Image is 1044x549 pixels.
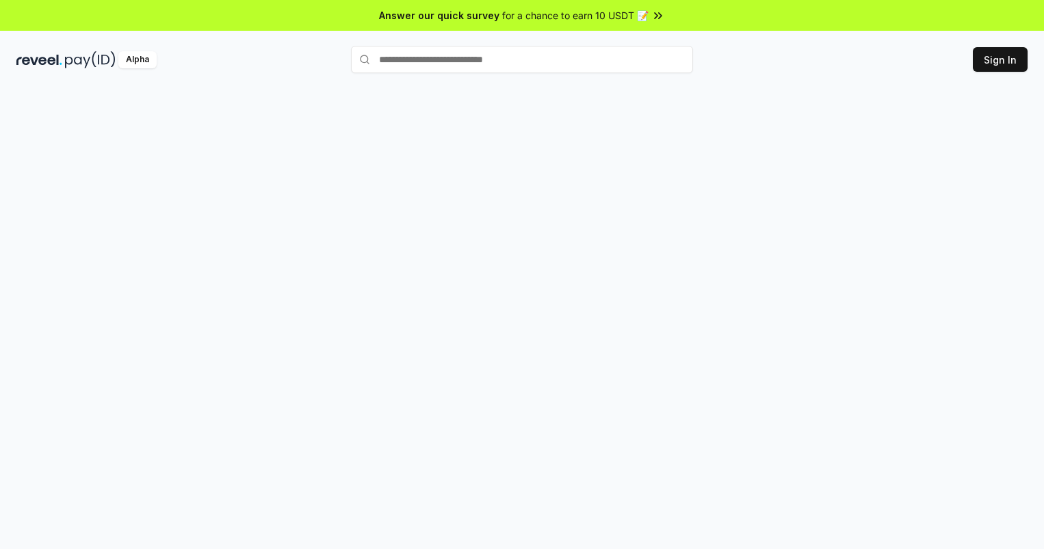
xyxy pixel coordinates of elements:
span: Answer our quick survey [379,8,499,23]
button: Sign In [973,47,1028,72]
span: for a chance to earn 10 USDT 📝 [502,8,649,23]
div: Alpha [118,51,157,68]
img: reveel_dark [16,51,62,68]
img: pay_id [65,51,116,68]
